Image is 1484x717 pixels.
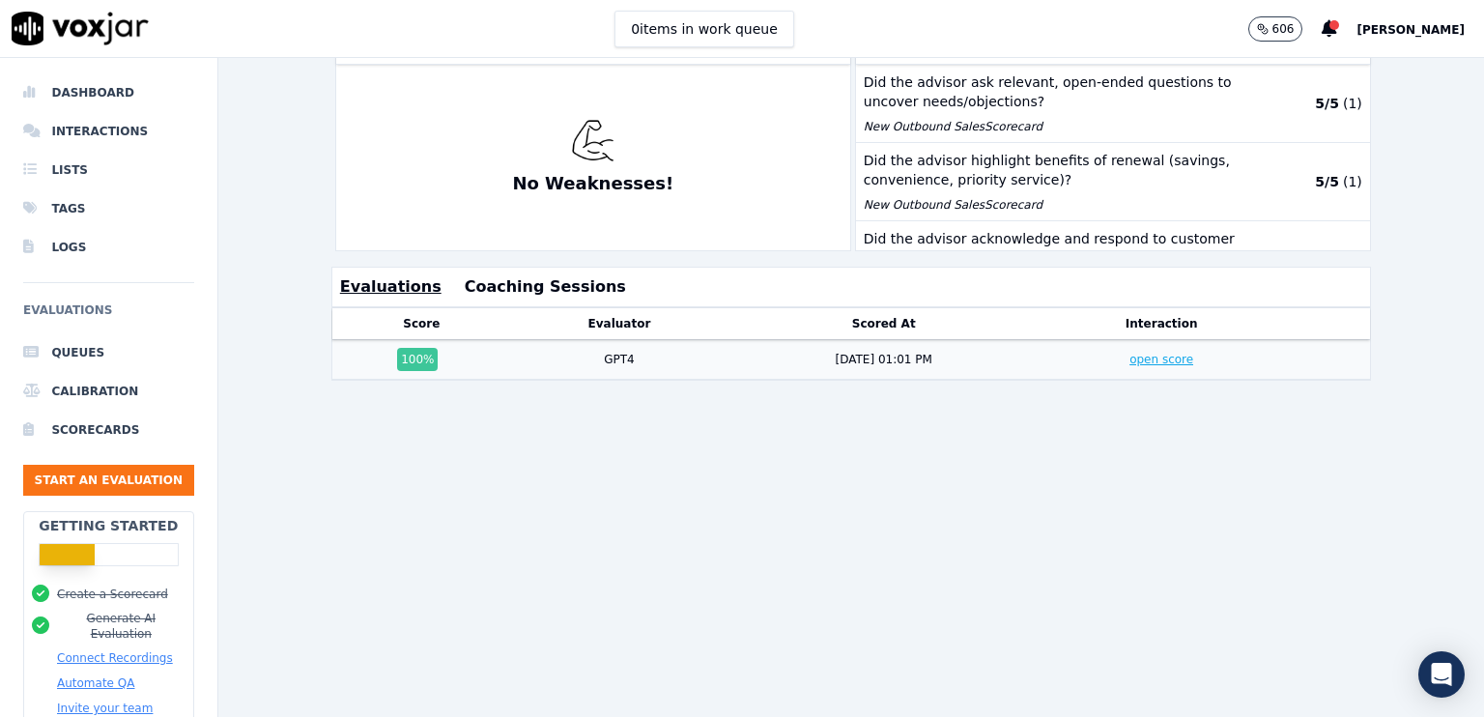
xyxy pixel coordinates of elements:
[1356,23,1465,37] span: [PERSON_NAME]
[57,587,168,602] button: Create a Scorecard
[864,197,1238,213] p: New Outbound Sales Scorecard
[23,333,194,372] a: Queues
[864,151,1238,189] p: Did the advisor highlight benefits of renewal (savings, convenience, priority service)?
[836,352,932,367] div: [DATE] 01:01 PM
[23,73,194,112] a: Dashboard
[23,189,194,228] a: Tags
[588,316,651,331] button: Evaluator
[340,275,442,299] button: Evaluations
[1248,16,1323,42] button: 606
[856,65,1370,143] button: Did the advisor ask relevant, open-ended questions to uncover needs/objections? New Outbound Sale...
[864,119,1238,134] p: New Outbound Sales Scorecard
[864,72,1238,111] p: Did the advisor ask relevant, open-ended questions to uncover needs/objections?
[604,352,635,367] div: GPT4
[57,650,173,666] button: Connect Recordings
[12,12,149,45] img: voxjar logo
[1418,651,1465,698] div: Open Intercom Messenger
[1315,94,1339,113] p: 5 / 5
[1343,94,1362,113] p: ( 1 )
[397,348,438,371] div: 100 %
[1343,172,1362,191] p: ( 1 )
[23,151,194,189] a: Lists
[1126,316,1198,331] button: Interaction
[465,275,626,299] button: Coaching Sessions
[1272,21,1295,37] p: 606
[23,228,194,267] a: Logs
[23,465,194,496] button: Start an Evaluation
[512,170,673,197] p: No Weaknesses!
[856,143,1370,221] button: Did the advisor highlight benefits of renewal (savings, convenience, priority service)? New Outbo...
[57,701,153,716] button: Invite your team
[1248,16,1303,42] button: 606
[1129,353,1193,366] a: open score
[614,11,794,47] button: 0items in work queue
[23,112,194,151] a: Interactions
[57,611,185,642] button: Generate AI Evaluation
[1356,17,1484,41] button: [PERSON_NAME]
[23,411,194,449] a: Scorecards
[1315,172,1339,191] p: 5 / 5
[571,119,614,162] img: muscle
[864,229,1238,268] p: Did the advisor acknowledge and respond to customer concerns correctly?
[23,299,194,333] h6: Evaluations
[39,516,178,535] h2: Getting Started
[23,372,194,411] a: Calibration
[403,316,440,331] button: Score
[852,316,916,331] button: Scored At
[856,221,1370,300] button: Did the advisor acknowledge and respond to customer concerns correctly? New Outbound SalesScoreca...
[57,675,134,691] button: Automate QA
